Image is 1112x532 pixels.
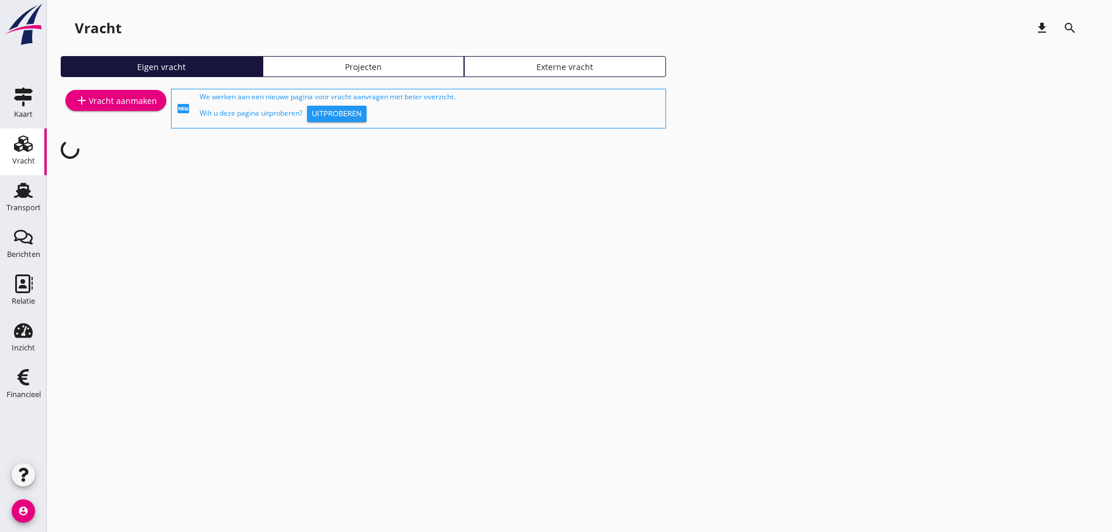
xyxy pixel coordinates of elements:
[12,499,35,523] i: account_circle
[66,61,257,73] div: Eigen vracht
[12,297,35,305] div: Relatie
[6,204,41,211] div: Transport
[307,106,367,122] button: Uitproberen
[2,3,44,46] img: logo-small.a267ee39.svg
[464,56,666,77] a: Externe vracht
[176,102,190,116] i: fiber_new
[263,56,465,77] a: Projecten
[61,56,263,77] a: Eigen vracht
[469,61,661,73] div: Externe vracht
[65,90,166,111] a: Vracht aanmaken
[200,92,661,126] div: We werken aan een nieuwe pagina voor vracht aanvragen met beter overzicht. Wilt u deze pagina uit...
[75,19,121,37] div: Vracht
[14,110,33,118] div: Kaart
[6,391,41,398] div: Financieel
[12,157,35,165] div: Vracht
[312,108,362,120] div: Uitproberen
[75,93,157,107] div: Vracht aanmaken
[7,251,40,258] div: Berichten
[12,344,35,352] div: Inzicht
[268,61,459,73] div: Projecten
[1063,21,1077,35] i: search
[1035,21,1049,35] i: download
[75,93,89,107] i: add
